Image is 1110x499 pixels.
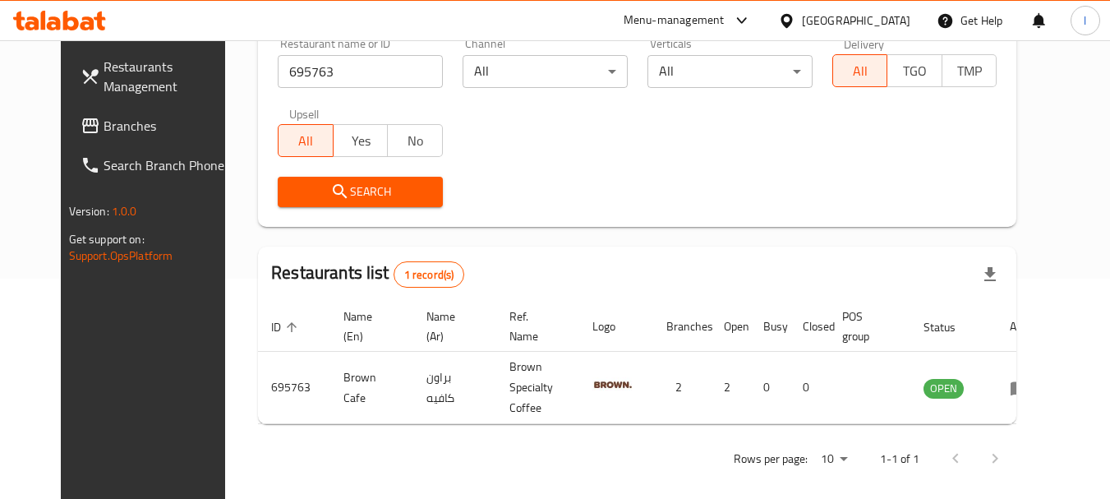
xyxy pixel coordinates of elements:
th: Busy [750,302,790,352]
div: Rows per page: [814,447,854,472]
span: l [1084,12,1086,30]
a: Branches [67,106,246,146]
span: Branches [104,116,233,136]
td: Brown Cafe [330,352,413,424]
a: Search Branch Phone [67,146,246,185]
td: Brown Specialty Coffee [496,352,579,424]
th: Closed [790,302,829,352]
div: All [647,55,813,88]
span: ID [271,317,302,337]
span: Status [923,317,977,337]
table: enhanced table [258,302,1053,424]
span: Get support on: [69,229,145,250]
button: Search [278,177,443,207]
button: No [387,124,443,157]
p: 1-1 of 1 [880,449,919,469]
a: Restaurants Management [67,47,246,106]
label: Delivery [844,38,885,49]
td: 695763 [258,352,330,424]
div: Export file [970,255,1010,294]
span: All [285,129,327,153]
span: POS group [842,307,891,346]
span: Name (Ar) [426,307,477,346]
div: [GEOGRAPHIC_DATA] [802,12,910,30]
button: Yes [333,124,389,157]
span: Search Branch Phone [104,155,233,175]
span: Version: [69,201,109,222]
span: Name (En) [343,307,394,346]
span: TMP [949,59,991,83]
th: Logo [579,302,653,352]
span: All [840,59,882,83]
div: Total records count [394,261,465,288]
th: Action [997,302,1053,352]
button: All [832,54,888,87]
span: No [394,129,436,153]
div: Menu [1010,378,1040,398]
button: All [278,124,334,157]
td: 0 [750,352,790,424]
h2: Restaurants list [271,261,464,288]
td: 2 [711,352,750,424]
span: Ref. Name [509,307,560,346]
span: 1 record(s) [394,267,464,283]
span: 1.0.0 [112,201,137,222]
p: Rows per page: [734,449,808,469]
button: TGO [887,54,942,87]
td: براون كافيه [413,352,496,424]
label: Upsell [289,108,320,119]
div: Menu-management [624,11,725,30]
span: TGO [894,59,936,83]
span: OPEN [923,379,964,398]
span: Yes [340,129,382,153]
th: Branches [653,302,711,352]
button: TMP [942,54,997,87]
th: Open [711,302,750,352]
td: 2 [653,352,711,424]
a: Support.OpsPlatform [69,245,173,266]
td: 0 [790,352,829,424]
input: Search for restaurant name or ID.. [278,55,443,88]
div: All [463,55,628,88]
span: Search [291,182,430,202]
img: Brown Cafe [592,364,633,405]
span: Restaurants Management [104,57,233,96]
